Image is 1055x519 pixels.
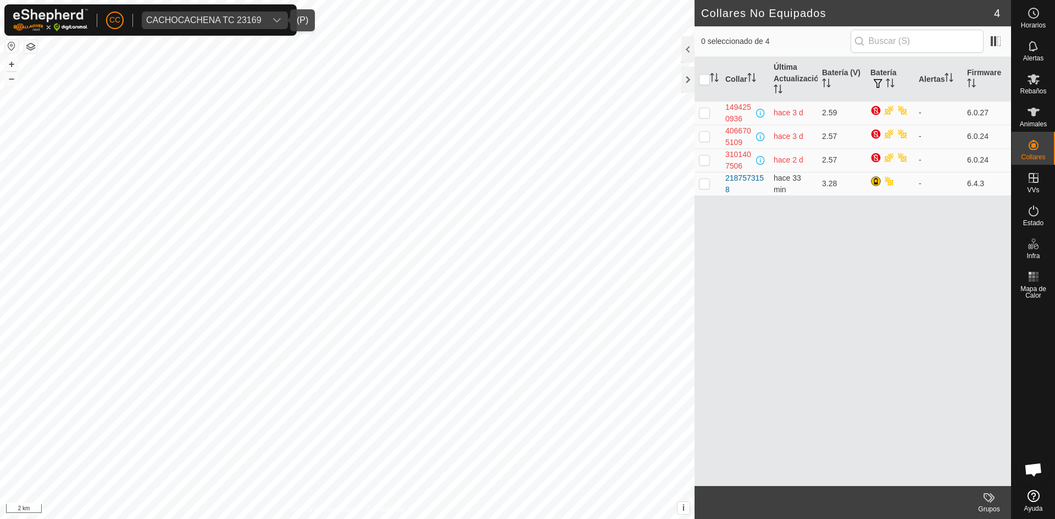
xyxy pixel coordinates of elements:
[1014,286,1052,299] span: Mapa de Calor
[682,503,685,512] span: i
[725,149,754,172] div: 3101407506
[725,172,765,196] div: 2187573158
[914,101,963,125] td: -
[774,132,803,141] span: 5 oct 2025, 19:34
[1023,220,1043,226] span: Estado
[914,57,963,102] th: Alertas
[967,504,1011,514] div: Grupos
[1023,55,1043,62] span: Alertas
[818,101,866,125] td: 2.59
[866,57,914,102] th: Batería
[774,155,803,164] span: 6 oct 2025, 19:49
[710,75,719,83] p-sorticon: Activar para ordenar
[818,125,866,148] td: 2.57
[1027,187,1039,193] span: VVs
[1020,121,1047,127] span: Animales
[822,80,831,89] p-sorticon: Activar para ordenar
[914,148,963,172] td: -
[774,86,782,95] p-sorticon: Activar para ordenar
[1012,485,1055,516] a: Ayuda
[721,57,769,102] th: Collar
[5,72,18,85] button: –
[701,7,994,20] h2: Collares No Equipados
[1020,88,1046,94] span: Rebaños
[994,5,1000,21] span: 4
[851,30,984,53] input: Buscar (S)
[725,125,754,148] div: 4066705109
[1024,505,1043,512] span: Ayuda
[914,172,963,196] td: -
[967,80,976,89] p-sorticon: Activar para ordenar
[774,108,803,117] span: 6 oct 2025, 3:49
[146,16,262,25] div: CACHOCACHENA TC 23169
[818,148,866,172] td: 2.57
[818,172,866,196] td: 3.28
[886,80,895,89] p-sorticon: Activar para ordenar
[701,36,851,47] span: 0 seleccionado de 4
[678,502,690,514] button: i
[725,102,754,125] div: 1494250936
[367,505,404,515] a: Contáctenos
[747,75,756,83] p-sorticon: Activar para ordenar
[774,174,801,194] span: 9 oct 2025, 17:04
[5,40,18,53] button: Restablecer Mapa
[963,148,1011,172] td: 6.0.24
[963,101,1011,125] td: 6.0.27
[1021,154,1045,160] span: Collares
[914,125,963,148] td: -
[963,57,1011,102] th: Firmware
[109,14,120,26] span: CC
[963,172,1011,196] td: 6.4.3
[945,75,953,83] p-sorticon: Activar para ordenar
[24,40,37,53] button: Capas del Mapa
[142,12,266,29] span: CACHOCACHENA TC 23169
[769,57,818,102] th: Última Actualización
[13,9,88,31] img: Logo Gallagher
[1026,253,1040,259] span: Infra
[1017,453,1050,486] div: Chat abierto
[1021,22,1046,29] span: Horarios
[818,57,866,102] th: Batería (V)
[266,12,288,29] div: dropdown trigger
[5,58,18,71] button: +
[963,125,1011,148] td: 6.0.24
[291,505,354,515] a: Política de Privacidad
